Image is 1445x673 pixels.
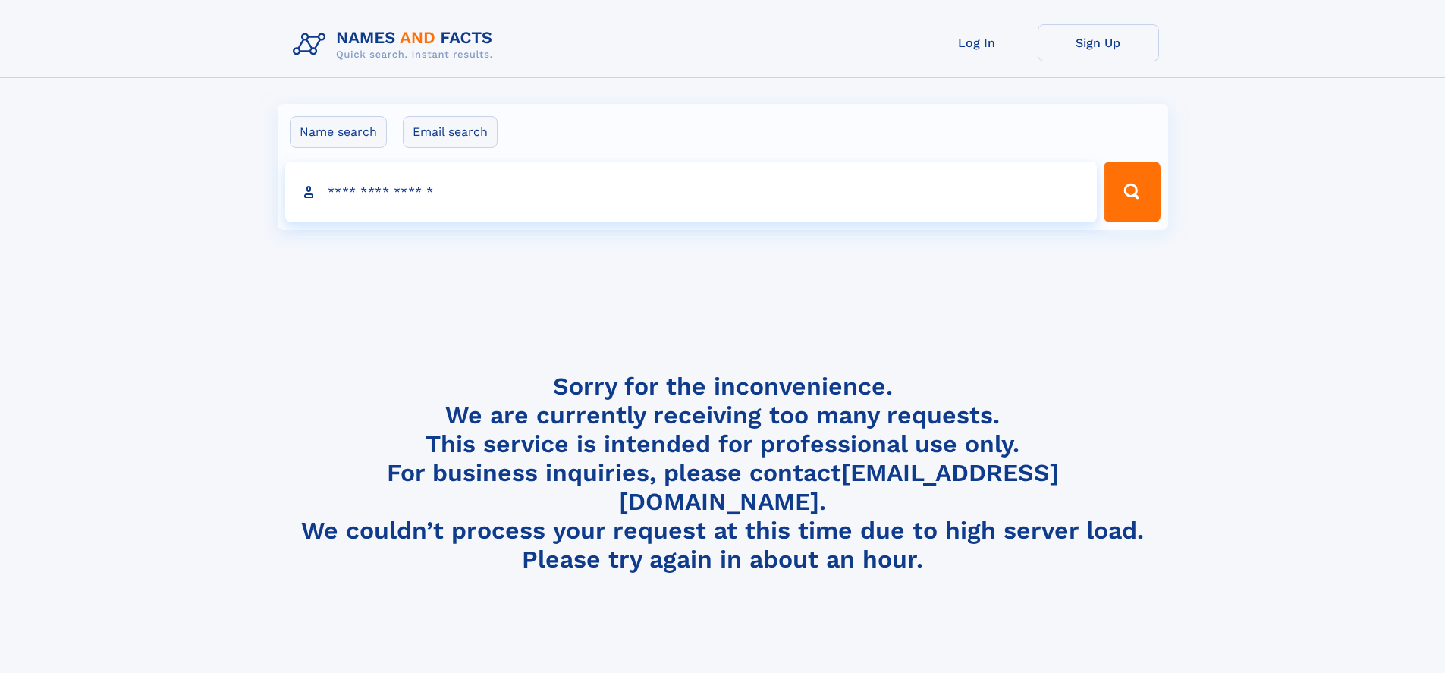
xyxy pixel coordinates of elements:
[403,116,498,148] label: Email search
[619,458,1059,516] a: [EMAIL_ADDRESS][DOMAIN_NAME]
[287,24,505,65] img: Logo Names and Facts
[285,162,1098,222] input: search input
[916,24,1038,61] a: Log In
[1104,162,1160,222] button: Search Button
[290,116,387,148] label: Name search
[1038,24,1159,61] a: Sign Up
[287,372,1159,574] h4: Sorry for the inconvenience. We are currently receiving too many requests. This service is intend...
